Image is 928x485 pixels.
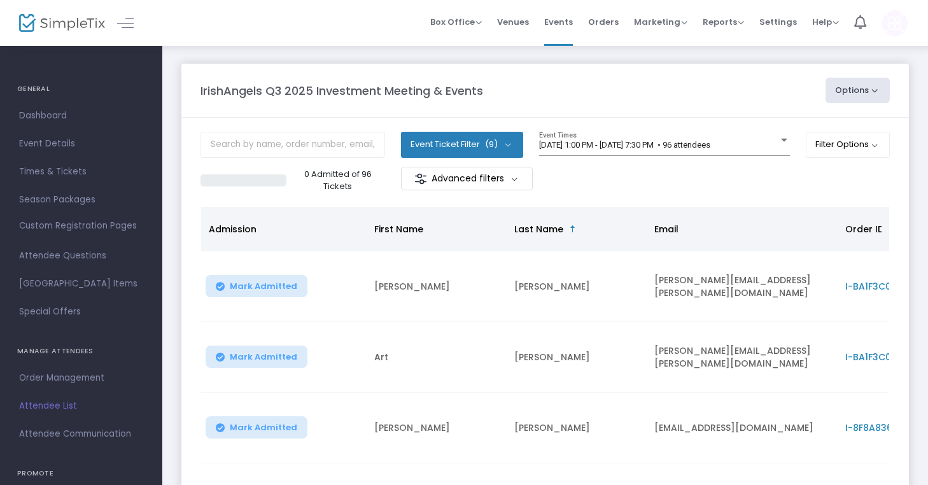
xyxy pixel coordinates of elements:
span: Venues [497,6,529,38]
input: Search by name, order number, email, ip address [200,132,385,158]
span: Custom Registration Pages [19,220,137,232]
span: Special Offers [19,304,143,320]
td: [PERSON_NAME] [507,322,647,393]
span: Order Management [19,370,143,386]
span: Times & Tickets [19,164,143,180]
td: [PERSON_NAME] [367,251,507,322]
span: Help [812,16,839,28]
m-button: Advanced filters [401,167,533,190]
td: [PERSON_NAME] [507,393,647,463]
span: Admission [209,223,257,235]
span: Order ID [845,223,884,235]
button: Filter Options [806,132,890,157]
span: Season Packages [19,192,143,208]
span: Dashboard [19,108,143,124]
span: Attendee List [19,398,143,414]
td: [EMAIL_ADDRESS][DOMAIN_NAME] [647,393,838,463]
span: Marketing [634,16,687,28]
span: [DATE] 1:00 PM - [DATE] 7:30 PM • 96 attendees [539,140,710,150]
span: Reports [703,16,744,28]
span: I-8F8A8368-5 [845,421,909,434]
h4: GENERAL [17,76,145,102]
td: [PERSON_NAME] [367,393,507,463]
button: Options [826,78,890,103]
td: [PERSON_NAME] [507,251,647,322]
span: Settings [759,6,797,38]
h4: MANAGE ATTENDEES [17,339,145,364]
p: 0 Admitted of 96 Tickets [292,168,384,193]
span: Orders [588,6,619,38]
span: Attendee Questions [19,248,143,264]
span: First Name [374,223,423,235]
span: Attendee Communication [19,426,143,442]
span: Mark Admitted [230,281,297,292]
button: Mark Admitted [206,346,307,368]
span: [GEOGRAPHIC_DATA] Items [19,276,143,292]
button: Mark Admitted [206,416,307,439]
span: Last Name [514,223,563,235]
span: (9) [485,139,498,150]
m-panel-title: IrishAngels Q3 2025 Investment Meeting & Events [200,82,483,99]
button: Event Ticket Filter(9) [401,132,523,157]
span: I-BA1F3C01-D [845,351,906,363]
td: [PERSON_NAME][EMAIL_ADDRESS][PERSON_NAME][DOMAIN_NAME] [647,251,838,322]
span: Mark Admitted [230,352,297,362]
span: Event Details [19,136,143,152]
td: [PERSON_NAME][EMAIL_ADDRESS][PERSON_NAME][DOMAIN_NAME] [647,322,838,393]
img: filter [414,172,427,185]
span: Events [544,6,573,38]
td: Art [367,322,507,393]
button: Mark Admitted [206,275,307,297]
span: Sortable [568,224,578,234]
span: I-BA1F3C01-D [845,280,906,293]
span: Mark Admitted [230,423,297,433]
span: Box Office [430,16,482,28]
span: Email [654,223,678,235]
